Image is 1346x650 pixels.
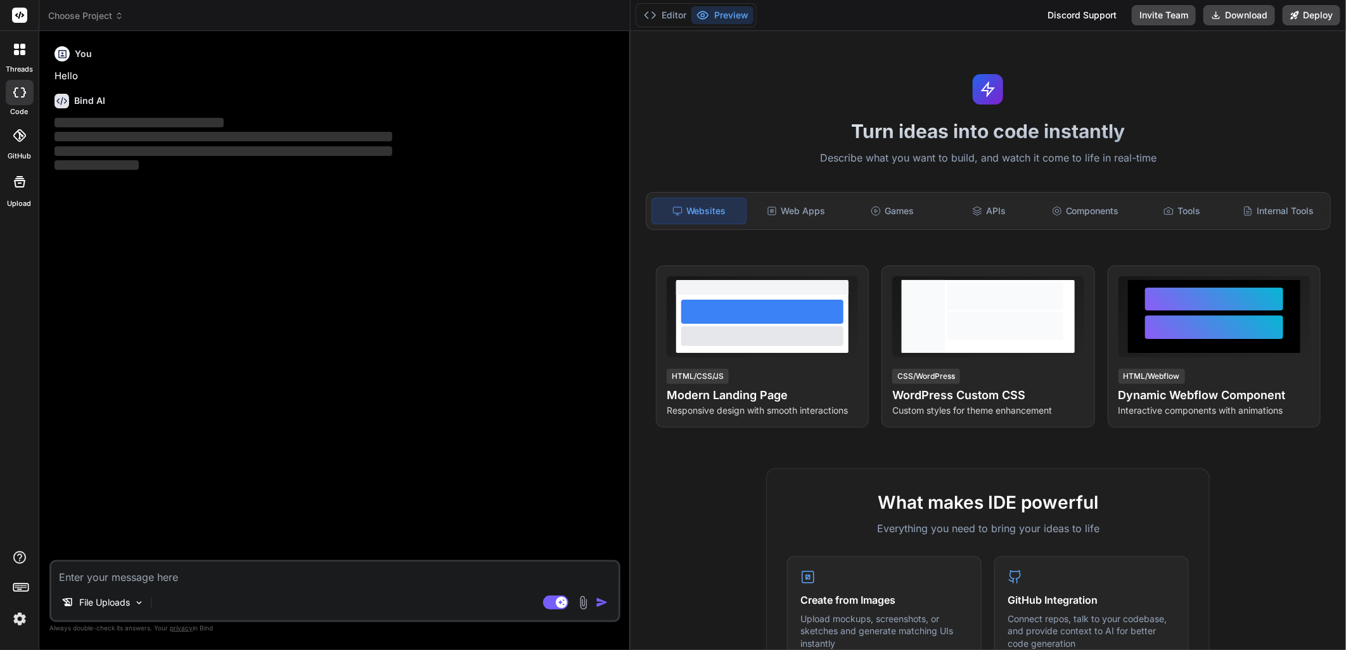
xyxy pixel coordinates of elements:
label: code [11,106,29,117]
h6: Bind AI [74,94,105,107]
div: HTML/CSS/JS [667,369,729,384]
h4: GitHub Integration [1008,592,1176,608]
div: Internal Tools [1231,198,1325,224]
div: Components [1039,198,1132,224]
p: Everything you need to bring your ideas to life [787,521,1189,536]
button: Preview [691,6,753,24]
h1: Turn ideas into code instantly [638,120,1338,143]
h6: You [75,48,92,60]
button: Download [1203,5,1275,25]
span: ‌ [54,160,139,170]
h2: What makes IDE powerful [787,489,1189,516]
p: Always double-check its answers. Your in Bind [49,622,620,634]
span: ‌ [54,146,392,156]
span: ‌ [54,118,224,127]
span: privacy [170,624,193,632]
button: Invite Team [1132,5,1196,25]
div: APIs [942,198,1035,224]
label: GitHub [8,151,31,162]
div: Discord Support [1040,5,1124,25]
div: Websites [651,198,747,224]
h4: Modern Landing Page [667,386,858,404]
button: Deploy [1283,5,1340,25]
div: Web Apps [749,198,843,224]
p: Describe what you want to build, and watch it come to life in real-time [638,150,1338,167]
p: Hello [54,69,618,84]
h4: Dynamic Webflow Component [1118,386,1310,404]
p: Custom styles for theme enhancement [892,404,1084,417]
label: Upload [8,198,32,209]
p: Responsive design with smooth interactions [667,404,858,417]
img: icon [596,596,608,609]
h4: WordPress Custom CSS [892,386,1084,404]
img: Pick Models [134,597,144,608]
h4: Create from Images [800,592,968,608]
div: Tools [1135,198,1229,224]
span: Choose Project [48,10,124,22]
p: Upload mockups, screenshots, or sketches and generate matching UIs instantly [800,613,968,650]
p: Connect repos, talk to your codebase, and provide context to AI for better code generation [1008,613,1176,650]
div: Games [845,198,939,224]
div: HTML/Webflow [1118,369,1185,384]
img: attachment [576,596,591,610]
div: CSS/WordPress [892,369,960,384]
span: ‌ [54,132,392,141]
p: Interactive components with animations [1118,404,1310,417]
label: threads [6,64,33,75]
button: Editor [639,6,691,24]
p: File Uploads [79,596,130,609]
img: settings [9,608,30,630]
